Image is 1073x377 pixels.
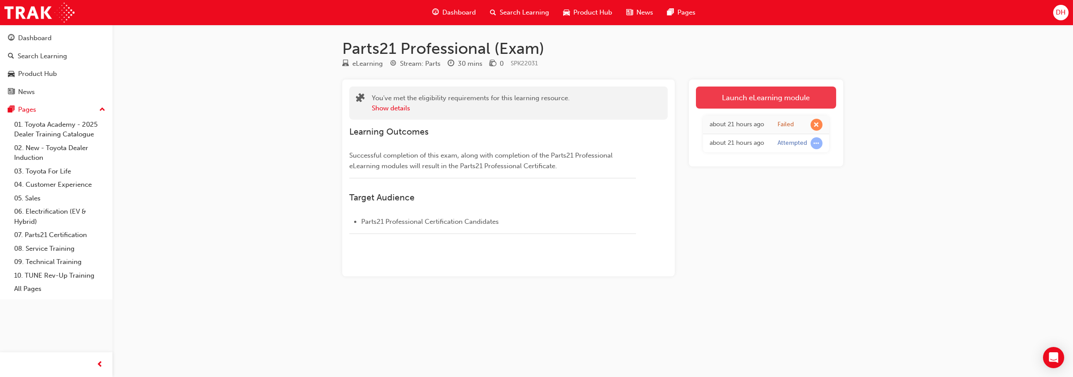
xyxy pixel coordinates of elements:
span: search-icon [490,7,496,18]
a: Search Learning [4,48,109,64]
button: Pages [4,102,109,118]
span: Learning resource code [511,60,538,67]
div: Search Learning [18,51,67,61]
div: You've met the eligibility requirements for this learning resource. [372,93,570,113]
button: DH [1053,5,1069,20]
a: search-iconSearch Learning [483,4,556,22]
a: Product Hub [4,66,109,82]
div: Pages [18,105,36,115]
span: search-icon [8,53,14,60]
span: prev-icon [97,359,104,370]
a: 05. Sales [11,192,109,205]
a: pages-iconPages [660,4,703,22]
span: learningRecordVerb_ATTEMPT-icon [811,137,823,149]
img: Trak [4,3,75,23]
a: 03. Toyota For Life [11,165,109,178]
span: news-icon [626,7,633,18]
span: money-icon [490,60,496,68]
div: Mon Aug 25 2025 14:45:26 GMT+0800 (Australian Western Standard Time) [710,138,764,148]
button: DashboardSearch LearningProduct HubNews [4,28,109,102]
a: 01. Toyota Academy - 2025 Dealer Training Catalogue [11,118,109,141]
span: Product Hub [573,8,612,18]
span: Parts21 Professional Certification Candidates [361,218,499,226]
span: Successful completion of this exam, along with completion of the Parts21 Professional eLearning m... [349,151,614,170]
div: Attempted [778,139,807,147]
span: learningResourceType_ELEARNING-icon [342,60,349,68]
div: 30 mins [458,59,482,69]
span: Target Audience [349,192,415,203]
a: Dashboard [4,30,109,46]
span: target-icon [390,60,396,68]
span: up-icon [99,104,105,116]
div: Failed [778,121,794,129]
a: Launch eLearning module [696,87,836,109]
a: 10. TUNE Rev-Up Training [11,269,109,283]
a: All Pages [11,282,109,296]
a: News [4,84,109,100]
a: guage-iconDashboard [425,4,483,22]
a: news-iconNews [619,4,660,22]
a: 02. New - Toyota Dealer Induction [11,141,109,165]
div: Open Intercom Messenger [1043,347,1064,368]
span: puzzle-icon [356,94,365,104]
span: pages-icon [667,7,674,18]
div: Stream [390,58,441,69]
div: Type [342,58,383,69]
span: car-icon [563,7,570,18]
span: pages-icon [8,106,15,114]
span: car-icon [8,70,15,78]
span: Learning Outcomes [349,127,429,137]
a: 08. Service Training [11,242,109,256]
span: News [636,8,653,18]
div: Dashboard [18,33,52,43]
a: 04. Customer Experience [11,178,109,192]
span: learningRecordVerb_FAIL-icon [811,119,823,131]
span: DH [1056,8,1066,18]
h1: Parts21 Professional (Exam) [342,39,843,58]
div: eLearning [352,59,383,69]
div: Price [490,58,504,69]
span: guage-icon [432,7,439,18]
a: car-iconProduct Hub [556,4,619,22]
a: 06. Electrification (EV & Hybrid) [11,205,109,228]
span: Search Learning [500,8,549,18]
button: Show details [372,103,410,113]
a: 07. Parts21 Certification [11,228,109,242]
span: news-icon [8,88,15,96]
span: clock-icon [448,60,454,68]
div: News [18,87,35,97]
a: 09. Technical Training [11,255,109,269]
div: Mon Aug 25 2025 14:56:34 GMT+0800 (Australian Western Standard Time) [710,120,764,130]
div: 0 [500,59,504,69]
div: Product Hub [18,69,57,79]
span: guage-icon [8,34,15,42]
span: Pages [677,8,695,18]
div: Duration [448,58,482,69]
div: Stream: Parts [400,59,441,69]
span: Dashboard [442,8,476,18]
